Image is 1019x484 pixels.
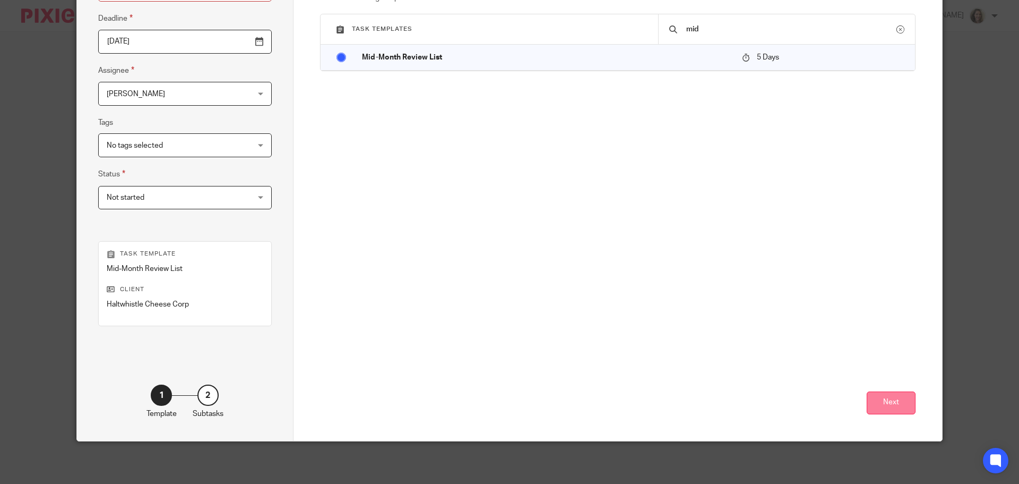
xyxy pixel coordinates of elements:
span: No tags selected [107,142,163,149]
button: Next [867,392,916,414]
p: Client [107,285,263,294]
p: Mid-Month Review List [362,52,731,63]
label: Tags [98,117,113,128]
span: Task templates [352,26,412,32]
input: Search... [685,23,896,35]
span: [PERSON_NAME] [107,90,165,98]
span: 5 Days [757,54,779,61]
label: Status [98,168,125,180]
div: 1 [151,385,172,406]
p: Task template [107,250,263,258]
label: Deadline [98,12,133,24]
p: Template [146,409,177,419]
span: Not started [107,194,144,201]
input: Pick a date [98,30,272,54]
p: Mid-Month Review List [107,264,263,274]
div: 2 [197,385,219,406]
p: Haltwhistle Cheese Corp [107,299,263,310]
label: Assignee [98,64,134,77]
p: Subtasks [193,409,223,419]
